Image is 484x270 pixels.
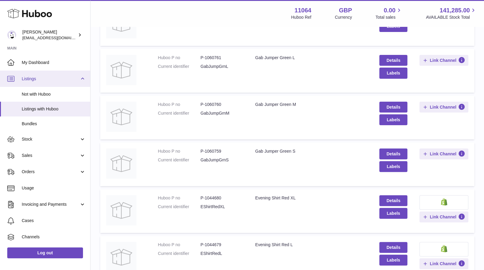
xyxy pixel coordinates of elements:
[255,55,367,61] div: Gab Jumper Green L
[379,148,407,159] a: Details
[379,114,407,125] button: Labels
[255,148,367,154] div: Gab Jumper Green S
[158,242,200,248] dt: Huboo P no
[200,102,243,107] dd: P-1060760
[22,106,86,112] span: Listings with Huboo
[419,211,468,222] button: Link Channel
[255,242,367,248] div: Evening Shirt Red L
[200,157,243,163] dd: GabJumpGrnS
[335,14,352,20] div: Currency
[200,251,243,256] dd: EShirtRedL
[379,161,407,172] button: Labels
[441,198,447,205] img: shopify-small.png
[158,102,200,107] dt: Huboo P no
[158,195,200,201] dt: Huboo P no
[200,242,243,248] dd: P-1044679
[440,6,470,14] span: 141,285.00
[379,195,407,206] a: Details
[22,234,86,240] span: Channels
[158,55,200,61] dt: Huboo P no
[22,202,79,207] span: Invoicing and Payments
[158,251,200,256] dt: Current identifier
[22,91,86,97] span: Not with Huboo
[339,6,352,14] strong: GBP
[426,6,477,20] a: 141,285.00 AVAILABLE Stock Total
[379,102,407,113] a: Details
[379,255,407,265] button: Labels
[419,55,468,66] button: Link Channel
[22,169,79,175] span: Orders
[200,195,243,201] dd: P-1044680
[379,68,407,78] button: Labels
[106,195,136,225] img: Evening Shirt Red XL
[430,151,456,157] span: Link Channel
[158,64,200,69] dt: Current identifier
[291,14,311,20] div: Huboo Ref
[200,64,243,69] dd: GabJumpGrnL
[430,104,456,110] span: Link Channel
[384,6,396,14] span: 0.00
[22,185,86,191] span: Usage
[379,242,407,253] a: Details
[158,157,200,163] dt: Current identifier
[22,121,86,127] span: Bundles
[200,204,243,210] dd: EShirtRedXL
[375,6,402,20] a: 0.00 Total sales
[379,55,407,66] a: Details
[106,102,136,132] img: Gab Jumper Green M
[22,35,89,40] span: [EMAIL_ADDRESS][DOMAIN_NAME]
[158,204,200,210] dt: Current identifier
[158,148,200,154] dt: Huboo P no
[379,208,407,219] button: Labels
[22,76,79,82] span: Listings
[441,245,447,252] img: shopify-small.png
[200,55,243,61] dd: P-1060761
[200,148,243,154] dd: P-1060759
[255,102,367,107] div: Gab Jumper Green M
[22,29,77,41] div: [PERSON_NAME]
[22,60,86,65] span: My Dashboard
[22,153,79,158] span: Sales
[255,195,367,201] div: Evening Shirt Red XL
[430,58,456,63] span: Link Channel
[22,136,79,142] span: Stock
[106,148,136,179] img: Gab Jumper Green S
[430,214,456,220] span: Link Channel
[430,261,456,266] span: Link Channel
[419,148,468,159] button: Link Channel
[375,14,402,20] span: Total sales
[7,30,16,40] img: imichellrs@gmail.com
[22,218,86,224] span: Cases
[295,6,311,14] strong: 11064
[419,258,468,269] button: Link Channel
[419,102,468,113] button: Link Channel
[200,110,243,116] dd: GabJumpGrnM
[426,14,477,20] span: AVAILABLE Stock Total
[7,247,83,258] a: Log out
[106,55,136,85] img: Gab Jumper Green L
[158,110,200,116] dt: Current identifier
